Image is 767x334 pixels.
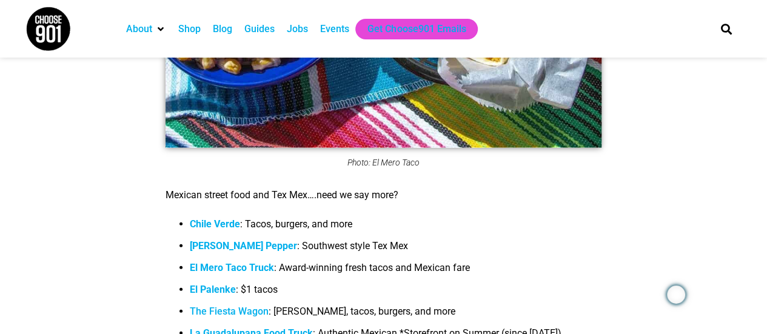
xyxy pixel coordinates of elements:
a: Shop [178,22,201,36]
a: Get Choose901 Emails [367,22,466,36]
a: Jobs [287,22,308,36]
a: El Mero Taco Truck [190,262,274,273]
a: Blog [213,22,232,36]
a: Events [320,22,349,36]
p: Mexican street food and Tex Mex….need we say more? [166,188,601,202]
figcaption: Photo: El Mero Taco [166,158,601,167]
li: : Southwest style Tex Mex [190,239,601,261]
nav: Main nav [120,19,700,39]
a: Guides [244,22,275,36]
div: About [120,19,172,39]
li: : $1 tacos [190,282,601,304]
li: : [PERSON_NAME], tacos, burgers, and more [190,304,601,326]
li: : Tacos, burgers, and more [190,217,601,239]
a: El Palenke [190,284,236,295]
a: The Fiesta Wagon [190,306,269,317]
a: [PERSON_NAME] Pepper [190,240,297,252]
a: Chile Verde [190,218,240,230]
div: Search [716,19,736,39]
a: About [126,22,152,36]
li: : Award-winning fresh tacos and Mexican fare [190,261,601,282]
